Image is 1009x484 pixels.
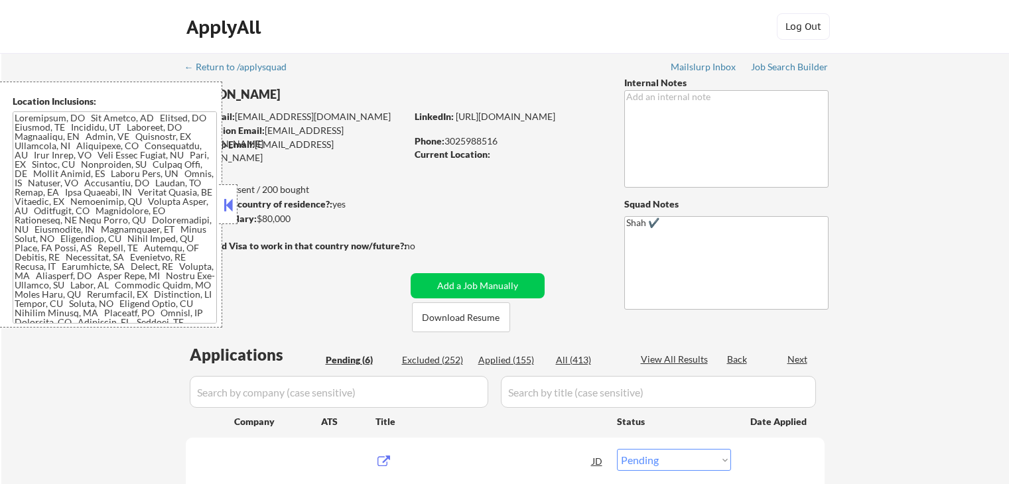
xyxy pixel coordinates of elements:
div: JD [591,449,604,473]
div: $80,000 [185,212,406,225]
strong: Can work in country of residence?: [185,198,332,210]
div: Applications [190,347,321,363]
div: View All Results [641,353,712,366]
div: All (413) [556,353,622,367]
a: [URL][DOMAIN_NAME] [456,111,555,122]
button: Download Resume [412,302,510,332]
div: Squad Notes [624,198,829,211]
div: Mailslurp Inbox [671,62,737,72]
strong: Current Location: [415,149,490,160]
div: Excluded (252) [402,353,468,367]
a: Job Search Builder [751,62,829,75]
input: Search by company (case sensitive) [190,376,488,408]
div: Company [234,415,321,428]
div: ATS [321,415,375,428]
div: [PERSON_NAME] [186,86,458,103]
strong: LinkedIn: [415,111,454,122]
div: Next [787,353,809,366]
div: yes [185,198,402,211]
div: Pending (6) [326,353,392,367]
div: Applied (155) [478,353,545,367]
div: 3025988516 [415,135,602,148]
strong: Phone: [415,135,444,147]
div: no [405,239,442,253]
div: 155 sent / 200 bought [185,183,406,196]
div: [EMAIL_ADDRESS][DOMAIN_NAME] [186,124,406,150]
a: ← Return to /applysquad [184,62,299,75]
div: ← Return to /applysquad [184,62,299,72]
strong: Will need Visa to work in that country now/future?: [186,240,407,251]
div: Date Applied [750,415,809,428]
div: Title [375,415,604,428]
button: Add a Job Manually [411,273,545,298]
div: ApplyAll [186,16,265,38]
div: [EMAIL_ADDRESS][DOMAIN_NAME] [186,110,406,123]
div: [EMAIL_ADDRESS][DOMAIN_NAME] [186,138,406,164]
input: Search by title (case sensitive) [501,376,816,408]
a: Mailslurp Inbox [671,62,737,75]
div: Location Inclusions: [13,95,217,108]
div: Internal Notes [624,76,829,90]
div: Status [617,409,731,433]
div: Back [727,353,748,366]
button: Log Out [777,13,830,40]
div: Job Search Builder [751,62,829,72]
